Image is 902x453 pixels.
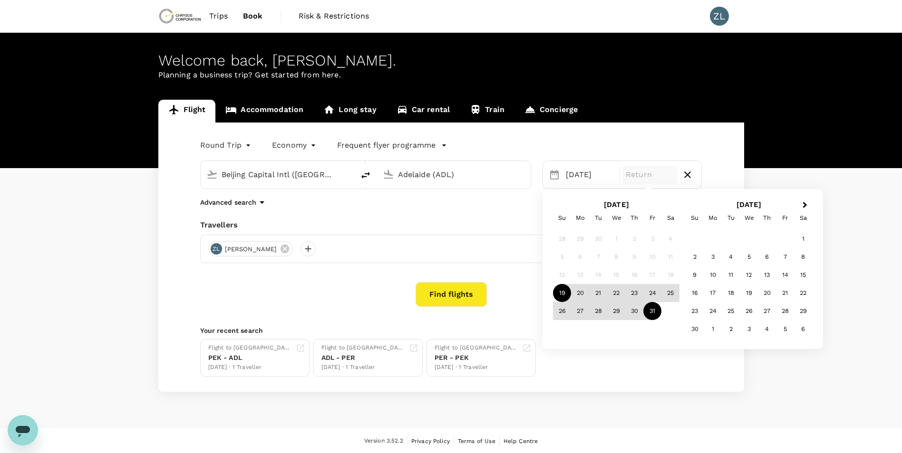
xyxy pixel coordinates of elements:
[553,302,571,320] div: Choose Sunday, October 26th, 2025
[794,230,812,248] div: Choose Saturday, November 1st, 2025
[686,302,704,320] div: Choose Sunday, November 23rd, 2025
[607,230,625,248] div: Not available Wednesday, October 1st, 2025
[272,138,318,153] div: Economy
[740,209,758,227] div: Wednesday
[722,284,740,302] div: Choose Tuesday, November 18th, 2025
[710,7,729,26] div: ZL
[794,284,812,302] div: Choose Saturday, November 22nd, 2025
[643,284,661,302] div: Choose Friday, October 24th, 2025
[686,248,704,266] div: Choose Sunday, November 2nd, 2025
[8,415,38,445] iframe: Button to launch messaging window
[607,302,625,320] div: Choose Wednesday, October 29th, 2025
[387,100,460,123] a: Car rental
[625,230,643,248] div: Not available Thursday, October 2nd, 2025
[661,266,679,284] div: Not available Saturday, October 18th, 2025
[321,363,405,372] div: [DATE] · 1 Traveller
[776,302,794,320] div: Choose Friday, November 28th, 2025
[219,245,283,254] span: [PERSON_NAME]
[200,219,702,231] div: Travellers
[589,248,607,266] div: Not available Tuesday, October 7th, 2025
[571,230,589,248] div: Not available Monday, September 29th, 2025
[794,320,812,338] div: Choose Saturday, December 6th, 2025
[158,69,744,81] p: Planning a business trip? Get started from here.
[589,266,607,284] div: Not available Tuesday, October 14th, 2025
[158,100,216,123] a: Flight
[589,284,607,302] div: Choose Tuesday, October 21st, 2025
[643,230,661,248] div: Not available Friday, October 3rd, 2025
[571,248,589,266] div: Not available Monday, October 6th, 2025
[364,436,403,446] span: Version 3.52.2
[626,169,674,180] p: Return
[740,284,758,302] div: Choose Wednesday, November 19th, 2025
[553,266,571,284] div: Not available Sunday, October 12th, 2025
[435,353,518,363] div: PER - PEK
[571,302,589,320] div: Choose Monday, October 27th, 2025
[661,230,679,248] div: Not available Saturday, October 4th, 2025
[458,436,495,446] a: Terms of Use
[607,209,625,227] div: Wednesday
[321,353,405,363] div: ADL - PER
[589,230,607,248] div: Not available Tuesday, September 30th, 2025
[411,438,450,444] span: Privacy Policy
[208,241,293,256] div: ZL[PERSON_NAME]
[607,266,625,284] div: Not available Wednesday, October 15th, 2025
[607,284,625,302] div: Choose Wednesday, October 22nd, 2025
[435,363,518,372] div: [DATE] · 1 Traveller
[553,284,571,302] div: Choose Sunday, October 19th, 2025
[722,248,740,266] div: Choose Tuesday, November 4th, 2025
[686,320,704,338] div: Choose Sunday, November 30th, 2025
[625,266,643,284] div: Not available Thursday, October 16th, 2025
[571,209,589,227] div: Monday
[435,343,518,353] div: Flight to [GEOGRAPHIC_DATA]
[794,302,812,320] div: Choose Saturday, November 29th, 2025
[215,100,313,123] a: Accommodation
[200,138,253,153] div: Round Trip
[704,209,722,227] div: Monday
[550,200,683,209] h2: [DATE]
[313,100,386,123] a: Long stay
[643,248,661,266] div: Not available Friday, October 10th, 2025
[589,209,607,227] div: Tuesday
[416,282,487,307] button: Find flights
[758,284,776,302] div: Choose Thursday, November 20th, 2025
[643,302,661,320] div: Choose Friday, October 31st, 2025
[776,209,794,227] div: Friday
[794,248,812,266] div: Choose Saturday, November 8th, 2025
[686,284,704,302] div: Choose Sunday, November 16th, 2025
[740,320,758,338] div: Choose Wednesday, December 3rd, 2025
[158,52,744,69] div: Welcome back , [PERSON_NAME] .
[211,243,222,255] div: ZL
[758,209,776,227] div: Thursday
[722,266,740,284] div: Choose Tuesday, November 11th, 2025
[158,6,202,27] img: Chrysos Corporation
[643,209,661,227] div: Friday
[722,302,740,320] div: Choose Tuesday, November 25th, 2025
[661,209,679,227] div: Saturday
[704,302,722,320] div: Choose Monday, November 24th, 2025
[553,248,571,266] div: Not available Sunday, October 5th, 2025
[686,230,812,338] div: Month November, 2025
[348,173,349,175] button: Open
[722,209,740,227] div: Tuesday
[643,266,661,284] div: Not available Friday, October 17th, 2025
[354,164,377,187] button: delete
[758,248,776,266] div: Choose Thursday, November 6th, 2025
[758,266,776,284] div: Choose Thursday, November 13th, 2025
[776,320,794,338] div: Choose Friday, December 5th, 2025
[514,100,588,123] a: Concierge
[200,326,702,335] p: Your recent search
[740,302,758,320] div: Choose Wednesday, November 26th, 2025
[243,10,263,22] span: Book
[794,209,812,227] div: Saturday
[553,230,571,248] div: Not available Sunday, September 28th, 2025
[776,248,794,266] div: Choose Friday, November 7th, 2025
[571,284,589,302] div: Choose Monday, October 20th, 2025
[299,10,369,22] span: Risk & Restrictions
[553,230,679,320] div: Month October, 2025
[460,100,514,123] a: Train
[661,284,679,302] div: Choose Saturday, October 25th, 2025
[524,173,526,175] button: Open
[222,167,334,182] input: Depart from
[411,436,450,446] a: Privacy Policy
[398,167,511,182] input: Going to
